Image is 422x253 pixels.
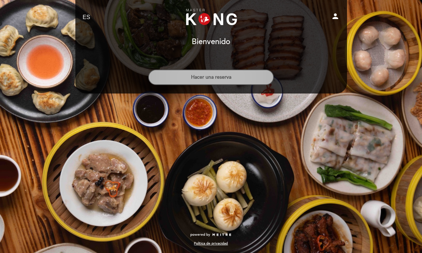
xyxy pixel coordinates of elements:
i: person [331,12,340,20]
button: Hacer una reserva [148,70,274,85]
button: person [331,12,340,23]
h1: Bienvenido [192,38,230,46]
img: MEITRE [212,233,232,237]
span: powered by [190,232,210,237]
a: Master Kong Pueblo Libre [167,8,255,27]
a: Política de privacidad [194,241,228,246]
a: powered by [190,232,232,237]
